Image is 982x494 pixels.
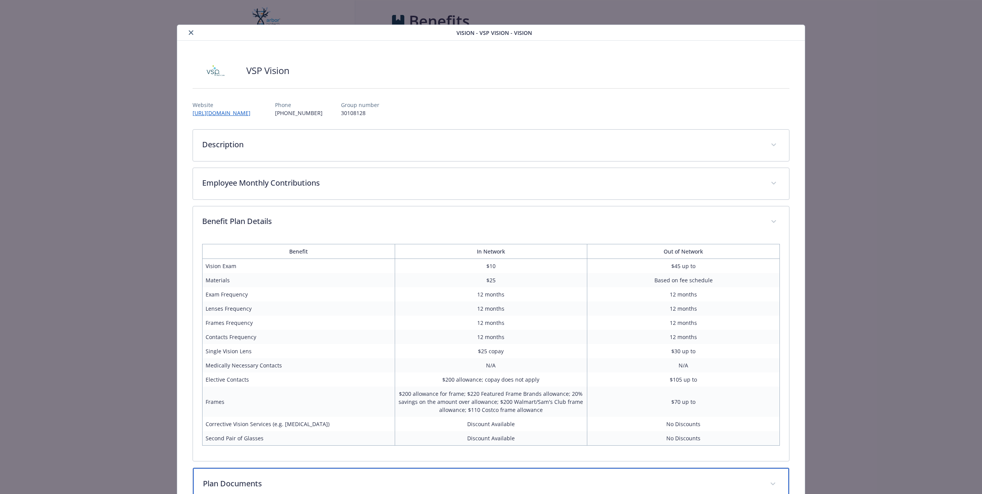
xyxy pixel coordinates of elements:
[587,244,780,259] th: Out of Network
[587,316,780,330] td: 12 months
[587,259,780,273] td: $45 up to
[395,316,587,330] td: 12 months
[456,29,532,37] span: Vision - VSP Vision - Vision
[275,109,323,117] p: [PHONE_NUMBER]
[202,431,395,446] td: Second Pair of Glasses
[202,330,395,344] td: Contacts Frequency
[587,417,780,431] td: No Discounts
[246,64,290,77] h2: VSP Vision
[587,287,780,301] td: 12 months
[202,259,395,273] td: Vision Exam
[395,287,587,301] td: 12 months
[395,330,587,344] td: 12 months
[202,372,395,387] td: Elective Contacts
[395,244,587,259] th: In Network
[202,301,395,316] td: Lenses Frequency
[202,387,395,417] td: Frames
[395,301,587,316] td: 12 months
[275,101,323,109] p: Phone
[341,109,379,117] p: 30108128
[395,259,587,273] td: $10
[193,238,789,461] div: Benefit Plan Details
[202,344,395,358] td: Single Vision Lens
[202,287,395,301] td: Exam Frequency
[395,431,587,446] td: Discount Available
[341,101,379,109] p: Group number
[202,316,395,330] td: Frames Frequency
[193,59,239,82] img: Vision Service Plan
[202,177,761,189] p: Employee Monthly Contributions
[202,244,395,259] th: Benefit
[587,301,780,316] td: 12 months
[395,417,587,431] td: Discount Available
[395,344,587,358] td: $25 copay
[395,358,587,372] td: N/A
[587,372,780,387] td: $105 up to
[202,358,395,372] td: Medically Necessary Contacts
[395,387,587,417] td: $200 allowance for frame; $220 Featured Frame Brands allowance; 20% savings on the amount over al...
[186,28,196,37] button: close
[202,417,395,431] td: Corrective Vision Services (e.g. [MEDICAL_DATA])
[587,344,780,358] td: $30 up to
[587,330,780,344] td: 12 months
[193,168,789,199] div: Employee Monthly Contributions
[193,101,257,109] p: Website
[587,431,780,446] td: No Discounts
[193,130,789,161] div: Description
[202,139,761,150] p: Description
[202,273,395,287] td: Materials
[203,478,761,489] p: Plan Documents
[193,206,789,238] div: Benefit Plan Details
[193,109,257,117] a: [URL][DOMAIN_NAME]
[395,273,587,287] td: $25
[587,387,780,417] td: $70 up to
[395,372,587,387] td: $200 allowance; copay does not apply
[587,273,780,287] td: Based on fee schedule
[587,358,780,372] td: N/A
[202,216,761,227] p: Benefit Plan Details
